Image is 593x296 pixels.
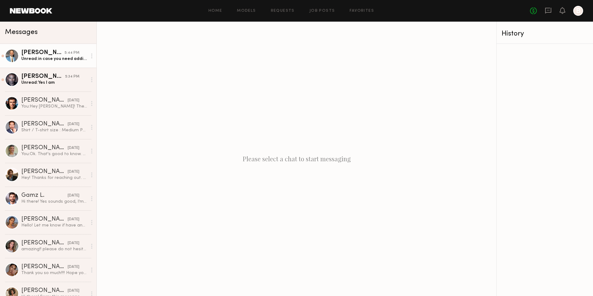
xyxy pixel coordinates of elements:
div: Hi there! Yes sounds good, I’m available 10/13 to 10/15, let me know if you have any questions! [21,199,87,205]
div: Thank you so much!!!! Hope you had a great shoot! [21,270,87,276]
div: [DATE] [68,145,79,151]
div: [PERSON_NAME] [21,169,68,175]
div: [PERSON_NAME] [21,121,68,127]
div: History [502,30,588,37]
div: [PERSON_NAME] [21,288,68,294]
div: [DATE] [68,264,79,270]
div: Shirt / T-shirt size : Medium Pants size (waist/inseam) : 31x30 Jacket size: Medium Suit size: 38... [21,127,87,133]
div: [PERSON_NAME] [21,216,68,222]
div: Please select a chat to start messaging [97,22,496,296]
div: [PERSON_NAME] [21,74,65,80]
div: You: Hey [PERSON_NAME]! The client would like to know if you’re still available to shoot on eithe... [21,104,87,109]
div: [DATE] [68,288,79,294]
div: 5:34 PM [65,74,79,80]
a: B [573,6,583,16]
div: Unread: Yes I am [21,80,87,86]
div: [PERSON_NAME] [21,264,68,270]
div: [PERSON_NAME] [21,145,68,151]
div: Gamz L. [21,192,68,199]
div: 5:44 PM [65,50,79,56]
div: amazing!! please do not hesitate to reach out for future projects! you were so great to work with [21,246,87,252]
div: [PERSON_NAME] [21,50,65,56]
div: [PERSON_NAME] [21,240,68,246]
div: Hello! Let me know if have any other clients coming up [21,222,87,228]
div: [DATE] [68,240,79,246]
div: [DATE] [68,121,79,127]
div: [PERSON_NAME] [21,97,68,104]
div: [DATE] [68,98,79,104]
a: Models [237,9,256,13]
div: [DATE] [68,193,79,199]
div: Hey! Thanks for reaching out. Sounds fun. What would be the terms/usage? [21,175,87,181]
a: Requests [271,9,295,13]
div: [DATE] [68,217,79,222]
a: Favorites [350,9,374,13]
div: You: Ok. That's good to know. Let's connect when you get back in town. Have a safe trip! [21,151,87,157]
a: Job Posts [309,9,335,13]
div: [DATE] [68,169,79,175]
a: Home [208,9,222,13]
span: Messages [5,29,38,36]
div: Unread: in case you need additional, these are all my sizes. Height: 5’8” Weight: 140 T-Shirt: Sm... [21,56,87,62]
